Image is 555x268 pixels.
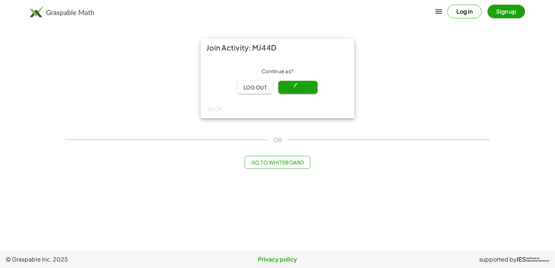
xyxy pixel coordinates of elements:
span: supported by [479,255,517,264]
span: © Graspable Inc, 2025 [6,255,187,264]
span: Institute of Education Sciences [526,257,549,262]
span: IES [517,256,526,263]
span: Go to Whiteboard [251,159,304,166]
a: IESInstitute ofEducation Sciences [517,255,549,264]
a: Privacy policy [187,255,368,264]
span: OR [273,136,282,144]
div: Join Activity: MJ44D [201,39,354,56]
button: Log in [447,5,482,18]
button: Log out [237,81,272,94]
span: Log out [243,84,267,91]
div: Continue as ? [206,68,349,75]
button: Go to Whiteboard [245,156,310,169]
button: Sign up [487,5,525,18]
